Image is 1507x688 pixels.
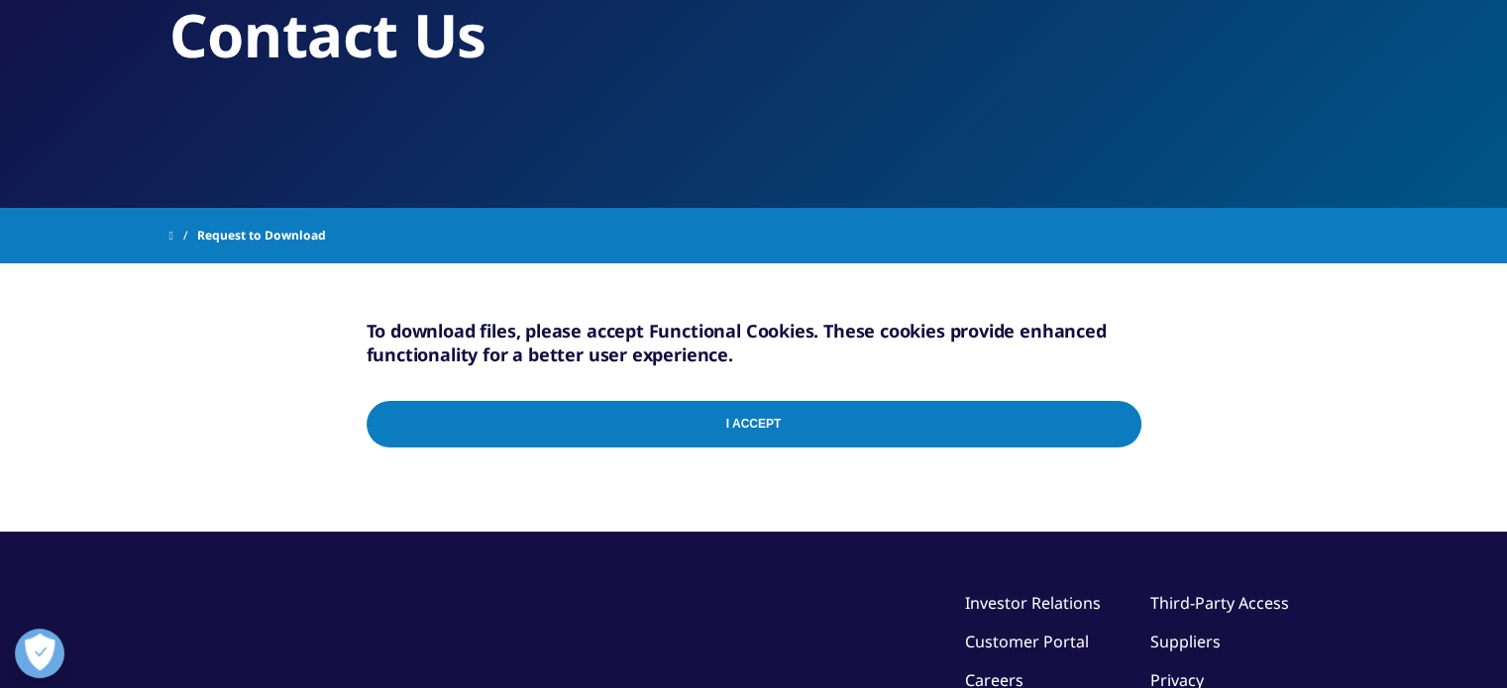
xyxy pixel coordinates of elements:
[367,319,1141,366] h5: To download files, please accept Functional Cookies. These cookies provide enhanced functionality...
[965,631,1089,652] a: Customer Portal
[965,592,1101,614] a: Investor Relations
[197,218,326,253] span: Request to Download
[1150,631,1221,652] a: Suppliers
[367,401,1141,447] input: I Accept
[1150,592,1289,614] a: Third-Party Access
[15,629,64,678] button: Open Preferences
